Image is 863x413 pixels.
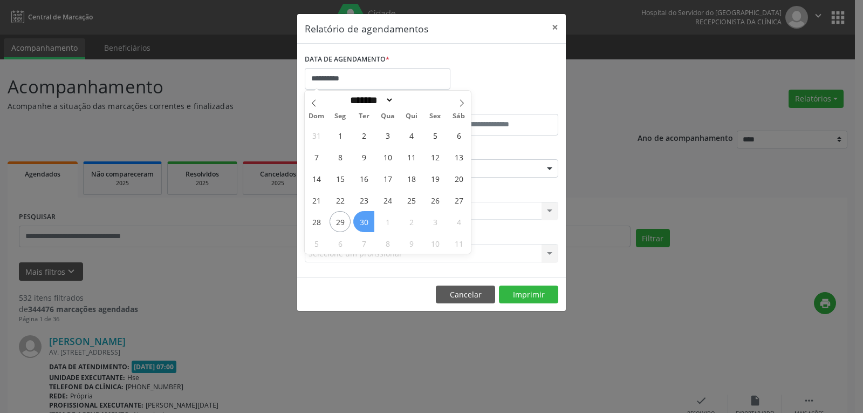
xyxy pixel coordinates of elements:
span: Setembro 5, 2025 [424,125,446,146]
span: Setembro 16, 2025 [353,168,374,189]
span: Outubro 9, 2025 [401,233,422,254]
span: Setembro 1, 2025 [330,125,351,146]
span: Sáb [447,113,471,120]
span: Outubro 10, 2025 [424,233,446,254]
span: Setembro 17, 2025 [377,168,398,189]
span: Qua [376,113,400,120]
span: Dom [305,113,328,120]
span: Qui [400,113,423,120]
span: Setembro 10, 2025 [377,146,398,167]
span: Setembro 7, 2025 [306,146,327,167]
span: Setembro 8, 2025 [330,146,351,167]
span: Outubro 2, 2025 [401,211,422,232]
span: Setembro 28, 2025 [306,211,327,232]
span: Setembro 9, 2025 [353,146,374,167]
span: Setembro 14, 2025 [306,168,327,189]
button: Cancelar [436,286,495,304]
label: ATÉ [434,97,558,114]
span: Setembro 27, 2025 [448,189,469,211]
span: Setembro 4, 2025 [401,125,422,146]
span: Outubro 8, 2025 [377,233,398,254]
span: Setembro 25, 2025 [401,189,422,211]
span: Setembro 13, 2025 [448,146,469,167]
span: Setembro 29, 2025 [330,211,351,232]
h5: Relatório de agendamentos [305,22,428,36]
span: Outubro 1, 2025 [377,211,398,232]
button: Close [544,14,566,40]
span: Setembro 30, 2025 [353,211,374,232]
span: Setembro 2, 2025 [353,125,374,146]
span: Setembro 20, 2025 [448,168,469,189]
span: Setembro 18, 2025 [401,168,422,189]
label: DATA DE AGENDAMENTO [305,51,389,68]
span: Sex [423,113,447,120]
span: Setembro 11, 2025 [401,146,422,167]
span: Ter [352,113,376,120]
span: Outubro 6, 2025 [330,233,351,254]
span: Outubro 3, 2025 [424,211,446,232]
span: Outubro 7, 2025 [353,233,374,254]
span: Setembro 3, 2025 [377,125,398,146]
span: Setembro 12, 2025 [424,146,446,167]
span: Agosto 31, 2025 [306,125,327,146]
select: Month [346,94,394,106]
span: Setembro 19, 2025 [424,168,446,189]
span: Seg [328,113,352,120]
span: Outubro 11, 2025 [448,233,469,254]
input: Year [394,94,429,106]
span: Setembro 24, 2025 [377,189,398,211]
button: Imprimir [499,286,558,304]
span: Setembro 15, 2025 [330,168,351,189]
span: Setembro 26, 2025 [424,189,446,211]
span: Setembro 6, 2025 [448,125,469,146]
span: Setembro 23, 2025 [353,189,374,211]
span: Setembro 21, 2025 [306,189,327,211]
span: Outubro 5, 2025 [306,233,327,254]
span: Setembro 22, 2025 [330,189,351,211]
span: Outubro 4, 2025 [448,211,469,232]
